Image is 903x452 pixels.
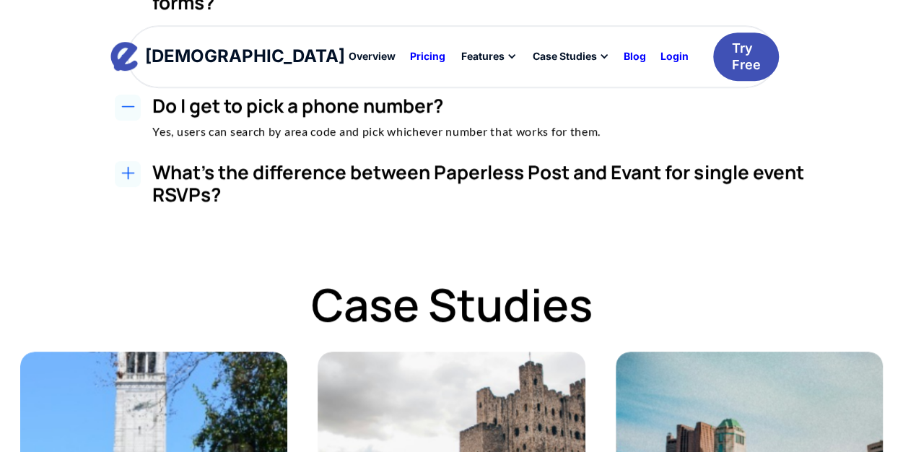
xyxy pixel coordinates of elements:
[461,51,505,61] div: Features
[616,44,653,69] a: Blog
[152,161,818,206] h3: What's the difference between Paperless Post and Evant for single event RSVPs?
[403,44,453,69] a: Pricing
[20,278,883,331] h2: Case Studies
[731,40,760,74] div: Try Free
[152,95,818,117] h3: Do I get to pick a phone number?
[713,32,779,81] a: Try Free
[524,44,616,69] div: Case Studies
[533,51,597,61] div: Case Studies
[152,124,818,139] p: Yes, users can search by area code and pick whichever number that works for them.
[410,51,445,61] div: Pricing
[341,44,403,69] a: Overview
[145,48,345,65] div: [DEMOGRAPHIC_DATA]
[653,44,696,69] a: Login
[660,51,689,61] div: Login
[624,51,646,61] div: Blog
[349,51,396,61] div: Overview
[124,42,331,71] a: home
[453,44,524,69] div: Features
